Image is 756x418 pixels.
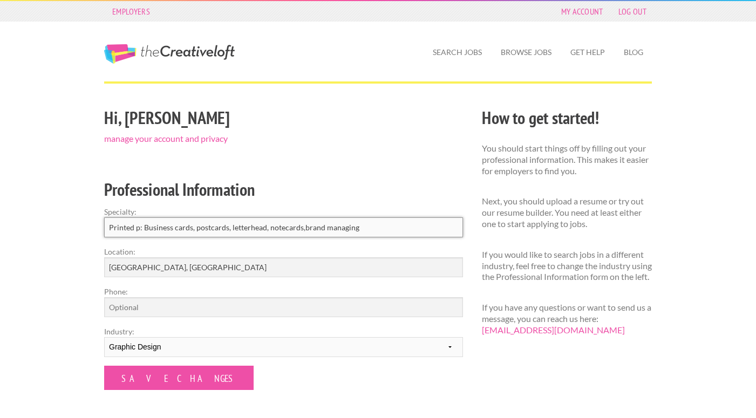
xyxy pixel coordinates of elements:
[492,40,560,65] a: Browse Jobs
[104,366,254,390] input: Save Changes
[482,196,652,229] p: Next, you should upload a resume or try out our resume builder. You need at least either one to s...
[104,246,463,257] label: Location:
[104,257,463,277] input: e.g. New York, NY
[107,4,155,19] a: Employers
[104,44,235,64] a: The Creative Loft
[104,326,463,337] label: Industry:
[104,297,463,317] input: Optional
[104,177,463,202] h2: Professional Information
[556,4,609,19] a: My Account
[104,133,228,143] a: manage your account and privacy
[615,40,652,65] a: Blog
[104,286,463,297] label: Phone:
[482,325,625,335] a: [EMAIL_ADDRESS][DOMAIN_NAME]
[613,4,652,19] a: Log Out
[482,106,652,130] h2: How to get started!
[424,40,491,65] a: Search Jobs
[562,40,614,65] a: Get Help
[104,206,463,217] label: Specialty:
[482,249,652,283] p: If you would like to search jobs in a different industry, feel free to change the industry using ...
[482,302,652,335] p: If you have any questions or want to send us a message, you can reach us here:
[104,106,463,130] h2: Hi, [PERSON_NAME]
[482,143,652,176] p: You should start things off by filling out your professional information. This makes it easier fo...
